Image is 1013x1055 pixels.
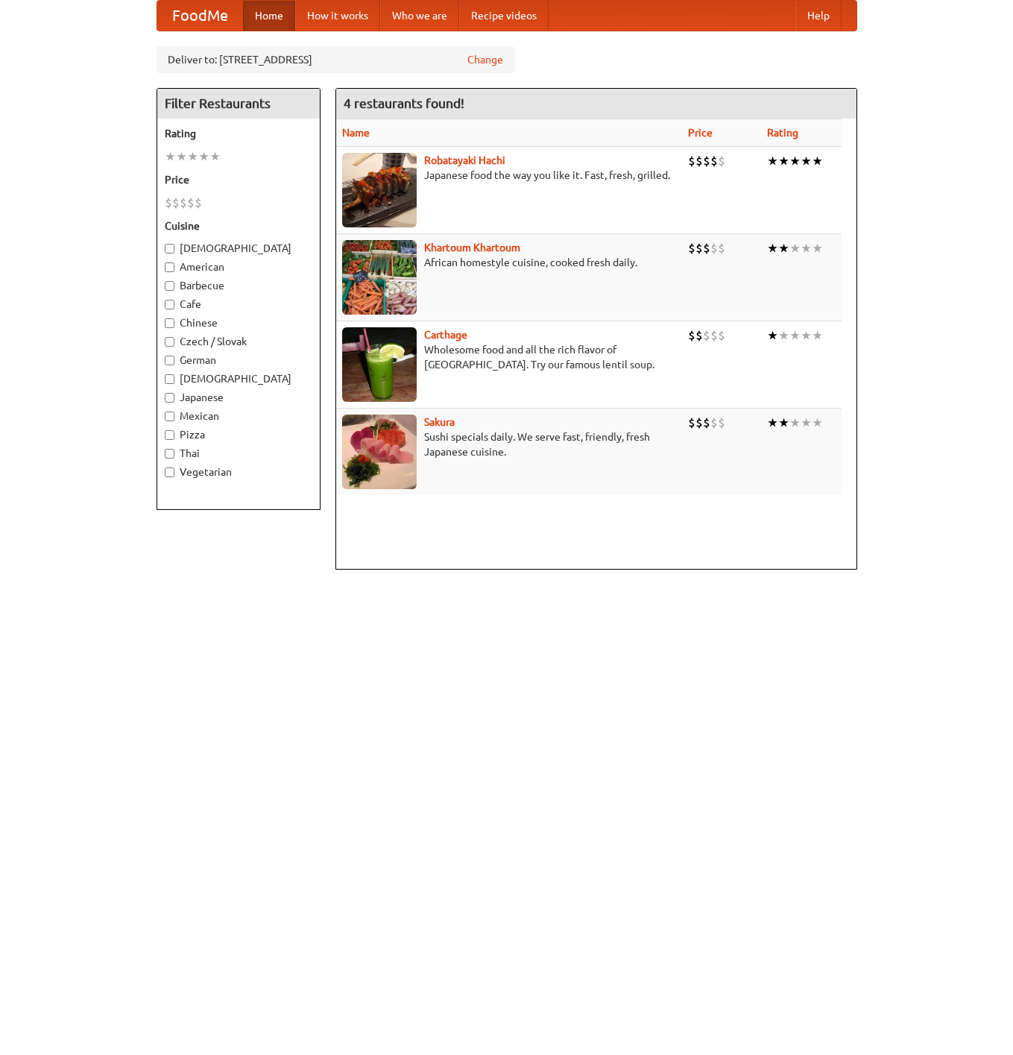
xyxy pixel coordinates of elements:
label: [DEMOGRAPHIC_DATA] [165,371,312,386]
label: Chinese [165,315,312,330]
input: [DEMOGRAPHIC_DATA] [165,244,174,253]
li: ★ [801,327,812,344]
label: Cafe [165,297,312,312]
li: $ [688,153,695,169]
label: [DEMOGRAPHIC_DATA] [165,241,312,256]
label: Pizza [165,427,312,442]
li: $ [710,415,718,431]
a: Khartoum Khartoum [424,242,520,253]
img: carthage.jpg [342,327,417,402]
a: Name [342,127,370,139]
li: ★ [767,153,778,169]
li: ★ [801,415,812,431]
li: ★ [801,153,812,169]
li: ★ [801,240,812,256]
li: $ [703,327,710,344]
img: robatayaki.jpg [342,153,417,227]
li: $ [718,415,725,431]
li: ★ [187,148,198,165]
li: $ [695,327,703,344]
a: FoodMe [157,1,243,31]
li: ★ [778,327,789,344]
li: $ [195,195,202,211]
label: American [165,259,312,274]
li: ★ [198,148,209,165]
p: Sushi specials daily. We serve fast, friendly, fresh Japanese cuisine. [342,429,676,459]
label: Japanese [165,390,312,405]
li: ★ [812,415,823,431]
li: $ [688,240,695,256]
input: American [165,262,174,272]
input: Chinese [165,318,174,328]
li: $ [710,153,718,169]
div: Deliver to: [STREET_ADDRESS] [157,46,514,73]
li: ★ [767,327,778,344]
input: Pizza [165,430,174,440]
li: ★ [176,148,187,165]
li: $ [710,327,718,344]
a: Sakura [424,416,455,428]
ng-pluralize: 4 restaurants found! [344,96,464,110]
li: ★ [789,327,801,344]
a: Home [243,1,295,31]
li: $ [703,153,710,169]
h5: Rating [165,126,312,141]
a: How it works [295,1,380,31]
input: Barbecue [165,281,174,291]
a: Who we are [380,1,459,31]
li: $ [718,327,725,344]
li: $ [180,195,187,211]
a: Robatayaki Hachi [424,154,505,166]
p: Japanese food the way you like it. Fast, fresh, grilled. [342,168,676,183]
li: ★ [789,415,801,431]
img: sakura.jpg [342,415,417,489]
li: $ [718,153,725,169]
h5: Price [165,172,312,187]
li: ★ [789,153,801,169]
li: $ [703,240,710,256]
li: $ [172,195,180,211]
a: Price [688,127,713,139]
label: Vegetarian [165,464,312,479]
input: Japanese [165,393,174,403]
label: Mexican [165,409,312,423]
a: Carthage [424,329,467,341]
label: Barbecue [165,278,312,293]
input: Czech / Slovak [165,337,174,347]
a: Recipe videos [459,1,549,31]
li: ★ [812,153,823,169]
label: Czech / Slovak [165,334,312,349]
li: ★ [209,148,221,165]
li: $ [695,415,703,431]
li: ★ [767,240,778,256]
p: Wholesome food and all the rich flavor of [GEOGRAPHIC_DATA]. Try our famous lentil soup. [342,342,676,372]
li: $ [695,240,703,256]
li: ★ [778,153,789,169]
input: Thai [165,449,174,459]
li: ★ [767,415,778,431]
li: $ [187,195,195,211]
li: $ [688,327,695,344]
input: Vegetarian [165,467,174,477]
li: ★ [812,240,823,256]
li: $ [688,415,695,431]
h5: Cuisine [165,218,312,233]
li: ★ [789,240,801,256]
a: Rating [767,127,798,139]
li: $ [703,415,710,431]
li: ★ [778,240,789,256]
input: [DEMOGRAPHIC_DATA] [165,374,174,384]
a: Change [467,52,503,67]
li: $ [695,153,703,169]
li: $ [165,195,172,211]
li: ★ [812,327,823,344]
label: German [165,353,312,368]
label: Thai [165,446,312,461]
p: African homestyle cuisine, cooked fresh daily. [342,255,676,270]
a: Help [795,1,842,31]
img: khartoum.jpg [342,240,417,315]
li: $ [718,240,725,256]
